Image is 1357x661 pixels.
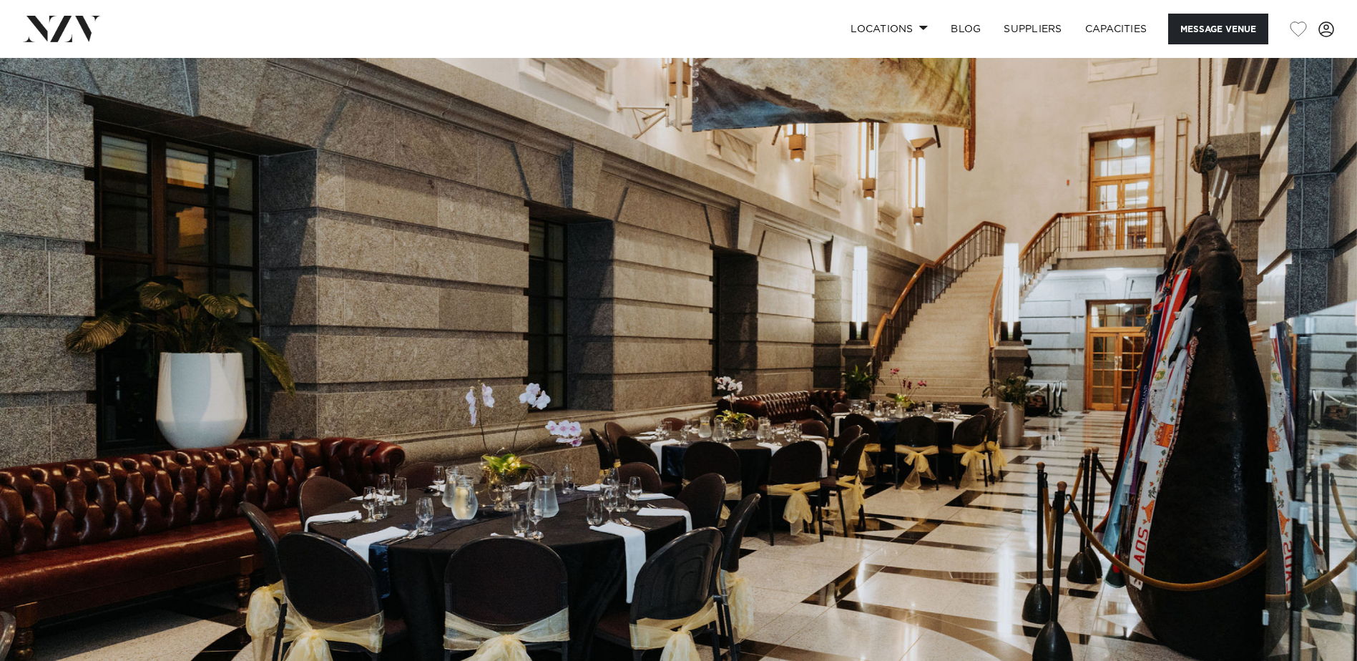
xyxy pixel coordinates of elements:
a: Locations [839,14,939,44]
img: nzv-logo.png [23,16,101,41]
a: Capacities [1074,14,1159,44]
a: BLOG [939,14,992,44]
button: Message Venue [1168,14,1268,44]
a: SUPPLIERS [992,14,1073,44]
